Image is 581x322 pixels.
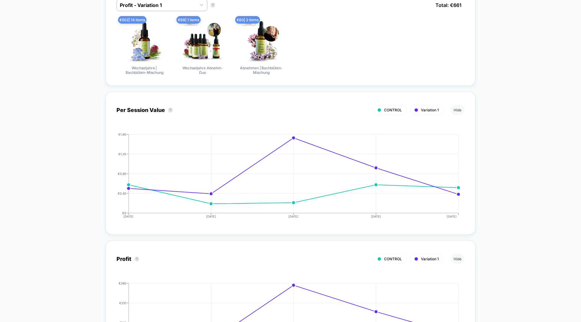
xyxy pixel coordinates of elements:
tspan: [DATE] [289,215,299,218]
button: ? [134,257,139,261]
tspan: [DATE] [371,215,381,218]
tspan: €1.80 [118,133,126,136]
tspan: €280 [119,281,126,285]
tspan: [DATE] [123,215,133,218]
img: Wechseljahre Abnehm-Duo [182,20,224,63]
span: Variation 1 [421,257,439,261]
span: CONTROL [384,257,402,261]
span: Wechseljahre Abnehm-Duo [180,66,225,75]
img: Wechseljahre | Bachblüten-Mischung [123,20,166,63]
span: Variation 1 [421,108,439,112]
span: Abnehmen | Bachblüten-Mischung [238,66,284,75]
span: € 502 | 14 items [118,16,146,24]
tspan: [DATE] [206,215,216,218]
tspan: €0 [122,211,126,215]
button: ? [168,108,173,113]
tspan: €0.45 [118,191,126,195]
button: ? [210,3,215,8]
span: CONTROL [384,108,402,112]
button: Hide [451,105,464,115]
div: PER_SESSION_VALUE [110,133,458,224]
tspan: €210 [119,301,126,304]
span: € 60 | 2 items [235,16,260,24]
span: Wechseljahre | Bachblüten-Mischung [122,66,167,75]
img: Abnehmen | Bachblüten-Mischung [240,20,282,63]
tspan: €0.90 [118,172,126,175]
span: € 99 | 1 items [176,16,201,24]
button: Hide [451,254,464,264]
tspan: [DATE] [447,215,457,218]
tspan: €1.35 [118,152,126,156]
